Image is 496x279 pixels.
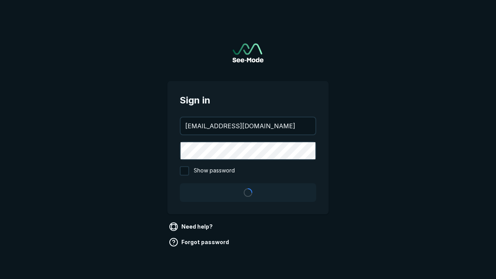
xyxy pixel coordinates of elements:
span: Show password [194,166,235,176]
input: your@email.com [181,117,315,134]
img: See-Mode Logo [232,43,263,62]
a: Need help? [167,220,216,233]
a: Go to sign in [232,43,263,62]
span: Sign in [180,93,316,107]
a: Forgot password [167,236,232,248]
